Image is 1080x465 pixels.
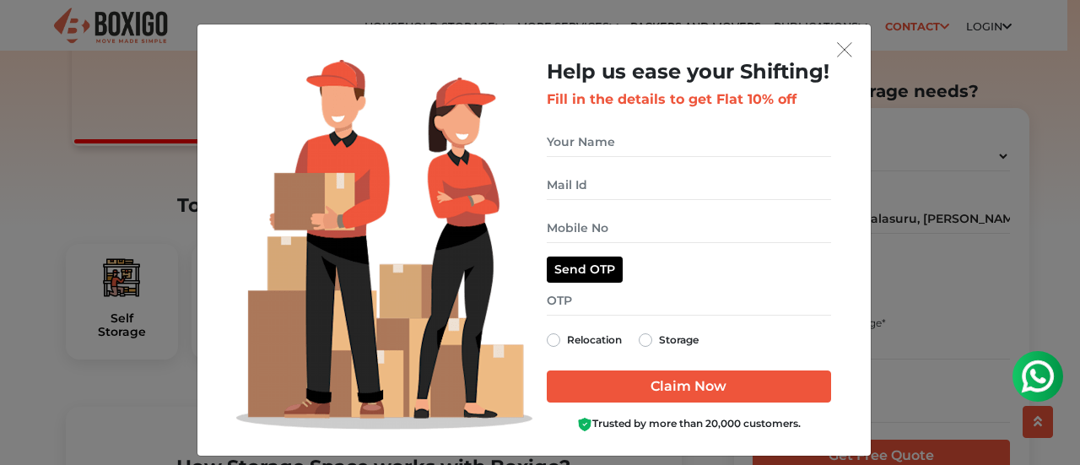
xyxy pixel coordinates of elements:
[547,370,831,403] input: Claim Now
[547,91,831,107] h3: Fill in the details to get Flat 10% off
[547,214,831,243] input: Mobile No
[567,330,622,350] label: Relocation
[659,330,699,350] label: Storage
[17,17,51,51] img: whatsapp-icon.svg
[547,127,831,157] input: Your Name
[837,42,852,57] img: exit
[236,60,533,430] img: Lead Welcome Image
[547,170,831,200] input: Mail Id
[547,286,831,316] input: OTP
[577,417,592,432] img: Boxigo Customer Shield
[547,416,831,432] div: Trusted by more than 20,000 customers.
[547,257,623,283] button: Send OTP
[547,60,831,84] h2: Help us ease your Shifting!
